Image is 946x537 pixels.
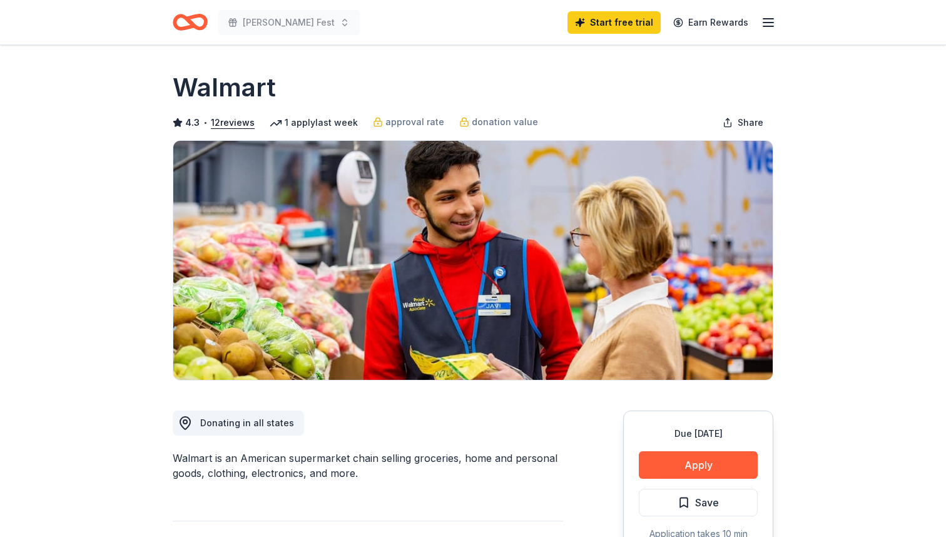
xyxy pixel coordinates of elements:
div: 1 apply last week [270,115,358,130]
span: 4.3 [185,115,200,130]
span: donation value [472,115,538,130]
img: Image for Walmart [173,141,773,380]
a: donation value [459,115,538,130]
a: Earn Rewards [666,11,756,34]
button: Save [639,489,758,516]
span: approval rate [385,115,444,130]
button: Apply [639,451,758,479]
div: Walmart is an American supermarket chain selling groceries, home and personal goods, clothing, el... [173,451,563,481]
span: Save [695,494,719,511]
h1: Walmart [173,70,276,105]
div: Due [DATE] [639,426,758,441]
span: [PERSON_NAME] Fest [243,15,335,30]
button: [PERSON_NAME] Fest [218,10,360,35]
span: Share [738,115,763,130]
a: Home [173,8,208,37]
a: approval rate [373,115,444,130]
button: Share [713,110,773,135]
button: 12reviews [211,115,255,130]
span: Donating in all states [200,417,294,428]
a: Start free trial [567,11,661,34]
span: • [203,118,208,128]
